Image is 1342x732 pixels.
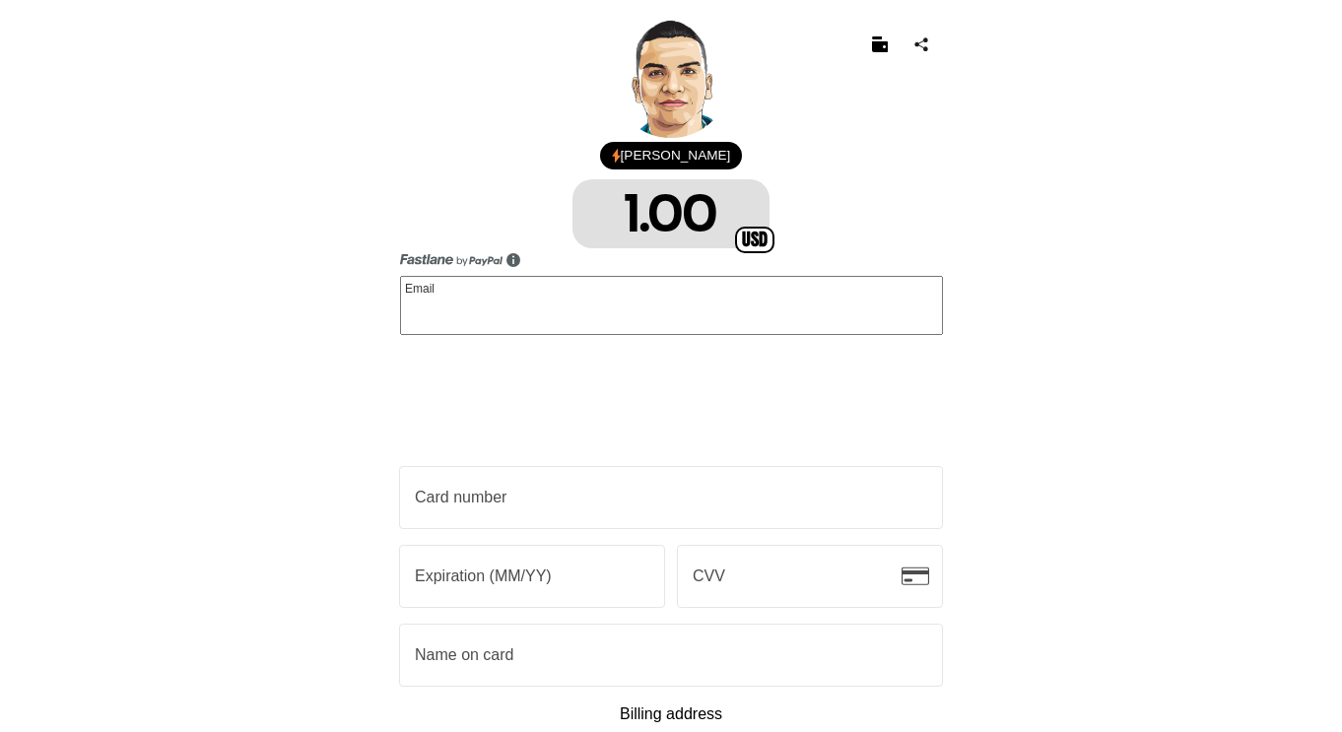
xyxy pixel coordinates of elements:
img: Avatar [612,20,730,138]
iframe: Secure Credit Card Frame - CVV [692,547,902,606]
img: Wallet [872,36,888,52]
iframe: PayPal-paypal [400,404,943,458]
iframe: Secure Credit Card Frame - Cardholder Name [414,626,902,685]
span: USD [735,227,774,253]
img: Share [913,36,929,52]
iframe: Secure Credit Card Frame - Expiration Date [414,547,624,606]
span: [PERSON_NAME] [621,145,731,166]
iframe: PayPal-venmo [400,343,943,397]
iframe: Secure Credit Card Frame - Credit Card Number [414,468,902,527]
